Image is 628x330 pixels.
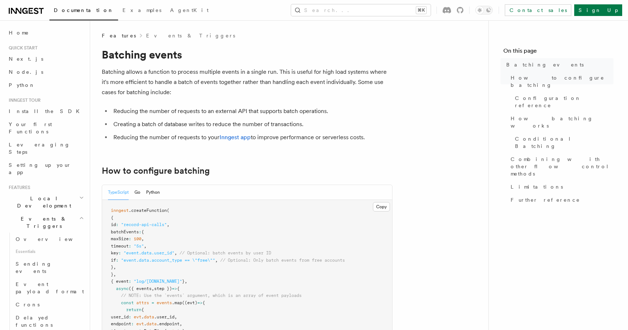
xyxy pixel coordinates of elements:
[111,236,129,241] span: maxSize
[154,314,174,319] span: .user_id
[197,300,202,305] span: =>
[6,215,79,230] span: Events & Triggers
[508,71,613,92] a: How to configure batching
[152,300,154,305] span: =
[291,4,431,16] button: Search...⌘K
[108,185,129,200] button: TypeScript
[157,321,180,326] span: .endpoint
[124,250,174,255] span: "event.data.user_id"
[111,279,129,284] span: { event
[111,229,139,234] span: batchEvents
[13,257,85,278] a: Sending events
[166,2,213,20] a: AgentKit
[506,61,584,68] span: Batching events
[121,293,302,298] span: // NOTE: Use the `events` argument, which is an array of event payloads
[111,208,129,213] span: inngest
[475,6,493,15] button: Toggle dark mode
[185,279,187,284] span: ,
[16,315,53,328] span: Delayed functions
[6,45,37,51] span: Quick start
[574,4,622,16] a: Sign Up
[129,286,152,291] span: ({ events
[416,7,426,14] kbd: ⌘K
[134,279,182,284] span: "log/[DOMAIN_NAME]"
[515,135,613,150] span: Conditional Batching
[136,321,144,326] span: evt
[129,279,131,284] span: :
[180,250,271,255] span: // Optional: batch events by user ID
[134,314,141,319] span: evt
[141,314,144,319] span: .
[177,286,180,291] span: {
[102,32,136,39] span: Features
[6,185,30,190] span: Features
[174,250,177,255] span: ,
[511,196,580,204] span: Further reference
[121,258,215,263] span: "event.data.account_type == \"free\""
[220,134,251,141] a: Inngest app
[170,7,209,13] span: AgentKit
[121,222,167,227] span: "record-api-calls"
[111,132,392,142] li: Reducing the number of requests to your to improve performance or serverless costs.
[215,258,218,263] span: ,
[6,195,79,209] span: Local Development
[121,300,134,305] span: const
[167,208,169,213] span: (
[129,244,131,249] span: :
[129,314,131,319] span: :
[6,105,85,118] a: Install the SDK
[111,244,129,249] span: timeout
[157,300,172,305] span: events
[146,185,160,200] button: Python
[111,119,392,129] li: Creating a batch of database writes to reduce the number of transactions.
[126,307,141,312] span: return
[511,115,613,129] span: How batching works
[16,236,90,242] span: Overview
[505,4,571,16] a: Contact sales
[512,132,613,153] a: Conditional Batching
[139,229,141,234] span: :
[111,321,131,326] span: endpoint
[141,307,144,312] span: {
[13,298,85,311] a: Crons
[6,138,85,158] a: Leveraging Steps
[6,79,85,92] a: Python
[131,321,134,326] span: :
[13,246,85,257] span: Essentials
[144,321,146,326] span: .
[134,236,141,241] span: 100
[182,300,197,305] span: ((evt)
[6,52,85,65] a: Next.js
[9,142,70,155] span: Leveraging Steps
[134,185,140,200] button: Go
[129,208,167,213] span: .createFunction
[136,300,149,305] span: attrs
[373,202,390,212] button: Copy
[508,112,613,132] a: How batching works
[54,7,114,13] span: Documentation
[182,279,185,284] span: }
[102,67,392,97] p: Batching allows a function to process multiple events in a single run. This is useful for high lo...
[167,222,169,227] span: ,
[116,222,118,227] span: :
[129,236,131,241] span: :
[116,258,118,263] span: :
[16,281,84,294] span: Event payload format
[111,272,113,277] span: }
[174,314,177,319] span: ,
[134,244,144,249] span: "5s"
[6,26,85,39] a: Home
[511,183,563,190] span: Limitations
[122,7,161,13] span: Examples
[508,153,613,180] a: Combining with other flow control methods
[6,192,85,212] button: Local Development
[16,261,52,274] span: Sending events
[511,74,613,89] span: How to configure batching
[141,236,144,241] span: ,
[6,97,41,103] span: Inngest tour
[111,314,129,319] span: user_id
[511,156,613,177] span: Combining with other flow control methods
[9,162,71,175] span: Setting up your app
[9,108,84,114] span: Install the SDK
[118,2,166,20] a: Examples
